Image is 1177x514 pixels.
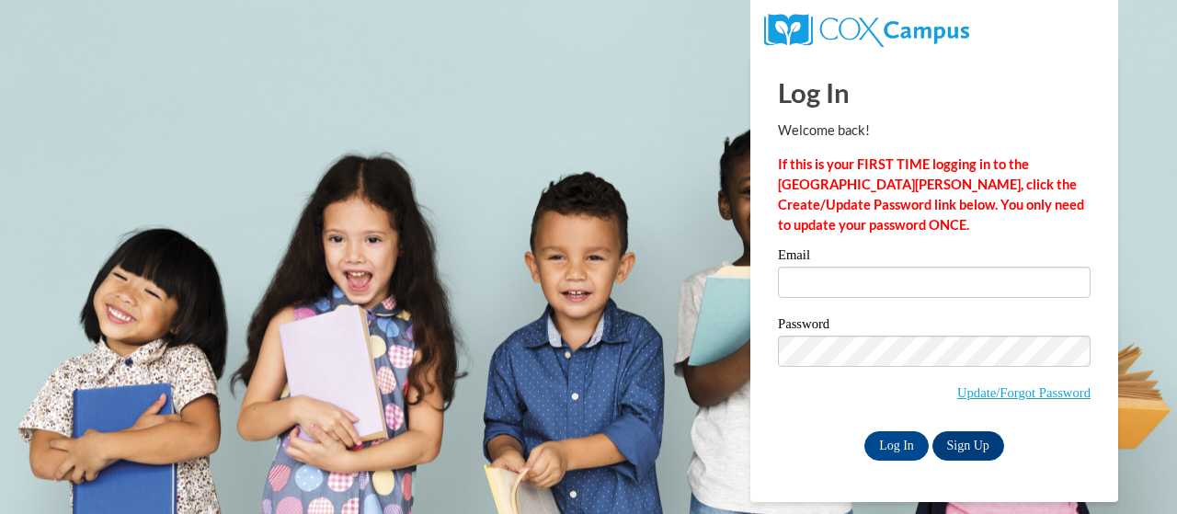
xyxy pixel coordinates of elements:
[764,14,969,47] img: COX Campus
[778,248,1091,267] label: Email
[864,431,929,461] input: Log In
[778,156,1084,233] strong: If this is your FIRST TIME logging in to the [GEOGRAPHIC_DATA][PERSON_NAME], click the Create/Upd...
[932,431,1004,461] a: Sign Up
[764,21,969,37] a: COX Campus
[778,120,1091,141] p: Welcome back!
[778,74,1091,111] h1: Log In
[778,317,1091,336] label: Password
[957,385,1091,400] a: Update/Forgot Password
